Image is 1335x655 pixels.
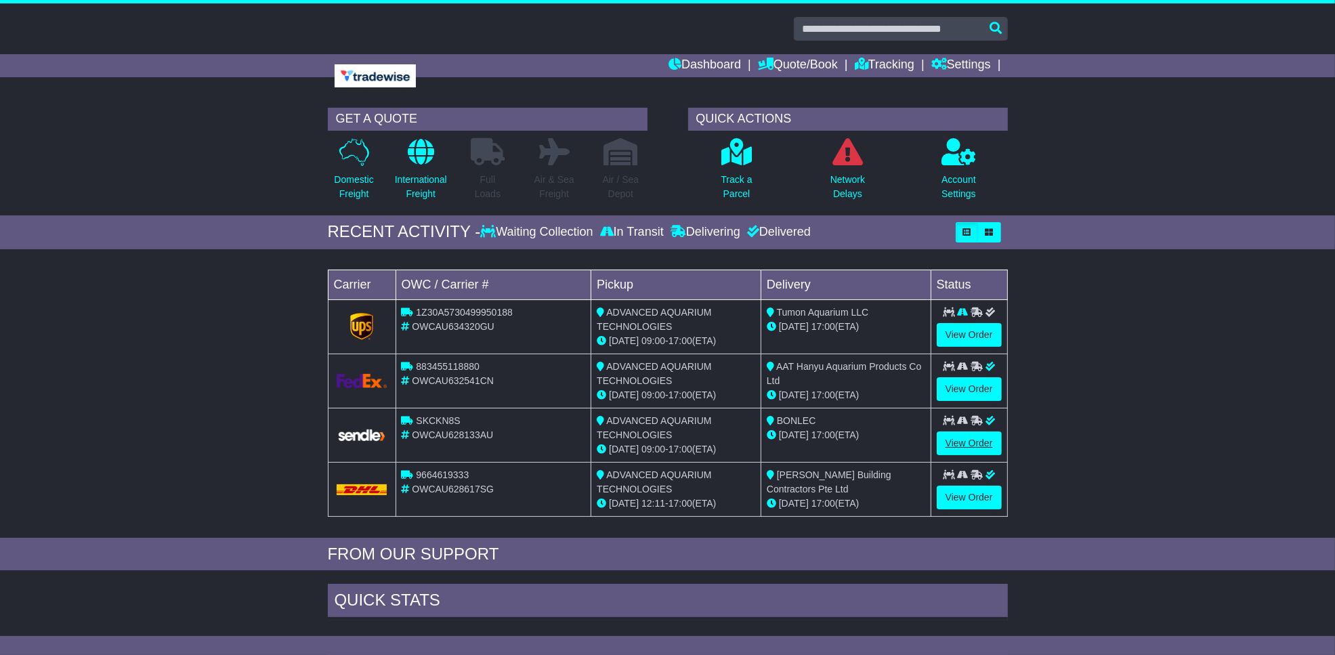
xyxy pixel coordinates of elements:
td: Delivery [761,270,931,299]
div: RECENT ACTIVITY - [328,222,481,242]
img: GetCarrierServiceLogo [337,428,387,442]
td: Carrier [328,270,396,299]
span: [DATE] [609,389,639,400]
a: Dashboard [669,54,741,77]
span: ADVANCED AQUARIUM TECHNOLOGIES [597,469,711,494]
div: Waiting Collection [480,225,596,240]
a: AccountSettings [941,138,977,209]
span: 17:00 [811,321,835,332]
span: ADVANCED AQUARIUM TECHNOLOGIES [597,415,711,440]
span: ADVANCED AQUARIUM TECHNOLOGIES [597,307,711,332]
img: DHL.png [337,484,387,495]
p: Air & Sea Freight [534,173,574,201]
div: Delivered [744,225,811,240]
td: Deliveries [328,620,1008,655]
a: Settings [931,54,991,77]
div: (ETA) [767,496,925,511]
span: 9664619333 [416,469,469,480]
span: [DATE] [609,444,639,455]
a: InternationalFreight [394,138,448,209]
span: [PERSON_NAME] Building Contractors Pte Ltd [767,469,891,494]
span: 17:00 [669,444,692,455]
div: QUICK ACTIONS [688,108,1008,131]
div: - (ETA) [597,496,755,511]
div: FROM OUR SUPPORT [328,545,1008,564]
span: [DATE] [779,321,809,332]
span: AAT Hanyu Aquarium Products Co Ltd [767,361,921,386]
span: 883455118880 [416,361,479,372]
span: 1Z30A5730499950188 [416,307,512,318]
p: Air / Sea Depot [603,173,639,201]
span: 09:00 [641,389,665,400]
span: 17:00 [669,498,692,509]
span: ADVANCED AQUARIUM TECHNOLOGIES [597,361,711,386]
span: 17:00 [811,498,835,509]
td: Status [931,270,1007,299]
td: Pickup [591,270,761,299]
span: [DATE] [609,498,639,509]
div: - (ETA) [597,388,755,402]
td: OWC / Carrier # [396,270,591,299]
span: Tumon Aquarium LLC [777,307,869,318]
div: GET A QUOTE [328,108,648,131]
a: View Order [937,486,1002,509]
img: GetCarrierServiceLogo [350,313,373,340]
div: - (ETA) [597,442,755,457]
a: View Order [937,431,1002,455]
span: 09:00 [641,444,665,455]
span: OWCAU628133AU [412,429,493,440]
div: Delivering [667,225,744,240]
div: Quick Stats [328,584,1008,620]
p: Network Delays [830,173,865,201]
span: OWCAU628617SG [412,484,494,494]
div: In Transit [597,225,667,240]
div: (ETA) [767,388,925,402]
div: (ETA) [767,320,925,334]
span: [DATE] [779,429,809,440]
span: 09:00 [641,335,665,346]
span: 17:00 [669,389,692,400]
a: View Order [937,377,1002,401]
span: 17:00 [669,335,692,346]
span: [DATE] [609,335,639,346]
span: SKCKN8S [416,415,460,426]
a: Tracking [855,54,914,77]
a: DomesticFreight [333,138,374,209]
span: 17:00 [811,389,835,400]
span: OWCAU632541CN [412,375,494,386]
a: View Order [937,323,1002,347]
p: Full Loads [471,173,505,201]
p: Account Settings [941,173,976,201]
div: - (ETA) [597,334,755,348]
span: [DATE] [779,498,809,509]
span: BONLEC [777,415,816,426]
a: NetworkDelays [830,138,866,209]
div: (ETA) [767,428,925,442]
img: GetCarrierServiceLogo [337,374,387,388]
a: Track aParcel [720,138,753,209]
span: 12:11 [641,498,665,509]
span: [DATE] [779,389,809,400]
p: International Freight [395,173,447,201]
p: Track a Parcel [721,173,752,201]
span: 17:00 [811,429,835,440]
p: Domestic Freight [334,173,373,201]
a: Quote/Book [758,54,838,77]
span: OWCAU634320GU [412,321,494,332]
